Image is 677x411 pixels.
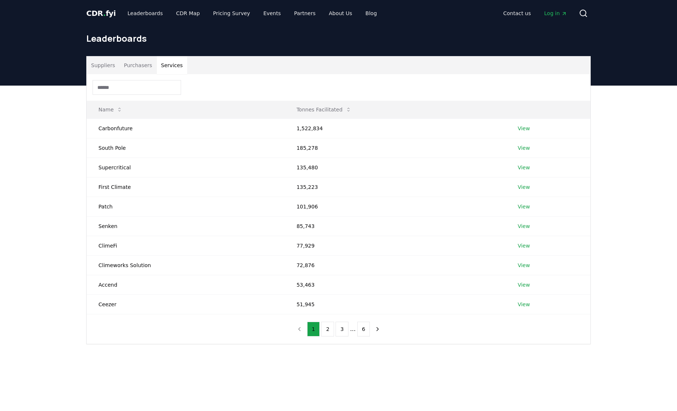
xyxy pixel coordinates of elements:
button: 1 [307,322,320,336]
a: Blog [360,7,383,20]
a: Pricing Survey [207,7,256,20]
span: Log in [544,10,567,17]
a: View [518,301,530,308]
a: View [518,144,530,152]
a: Log in [538,7,573,20]
a: About Us [323,7,358,20]
button: Name [93,102,128,117]
td: Accend [87,275,285,294]
button: Services [157,56,187,74]
button: Purchasers [119,56,157,74]
span: . [103,9,106,18]
td: 77,929 [285,236,506,255]
td: 135,480 [285,158,506,177]
td: Senken [87,216,285,236]
td: Ceezer [87,294,285,314]
nav: Main [122,7,383,20]
td: 185,278 [285,138,506,158]
button: 2 [321,322,334,336]
a: Events [257,7,287,20]
td: Patch [87,197,285,216]
a: View [518,125,530,132]
h1: Leaderboards [86,32,591,44]
td: 135,223 [285,177,506,197]
td: Climeworks Solution [87,255,285,275]
li: ... [350,325,355,334]
td: 51,945 [285,294,506,314]
td: ClimeFi [87,236,285,255]
a: Contact us [497,7,537,20]
a: View [518,262,530,269]
td: Supercritical [87,158,285,177]
td: First Climate [87,177,285,197]
td: 1,522,834 [285,118,506,138]
td: 85,743 [285,216,506,236]
a: View [518,164,530,171]
nav: Main [497,7,573,20]
td: Carbonfuture [87,118,285,138]
a: CDR Map [170,7,206,20]
button: Tonnes Facilitated [291,102,357,117]
button: 6 [357,322,370,336]
span: CDR fyi [86,9,116,18]
a: View [518,281,530,289]
a: View [518,203,530,210]
td: 72,876 [285,255,506,275]
a: CDR.fyi [86,8,116,18]
a: View [518,183,530,191]
a: Partners [288,7,322,20]
td: 101,906 [285,197,506,216]
td: 53,463 [285,275,506,294]
a: View [518,242,530,249]
button: 3 [336,322,348,336]
button: next page [371,322,384,336]
a: View [518,222,530,230]
button: Suppliers [87,56,119,74]
a: Leaderboards [122,7,169,20]
td: South Pole [87,138,285,158]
